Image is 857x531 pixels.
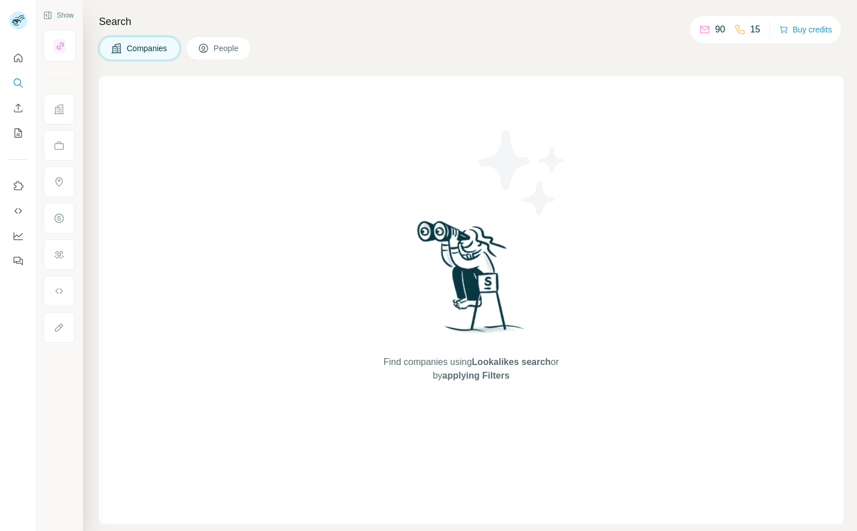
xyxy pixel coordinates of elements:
button: Show [35,7,82,24]
span: applying Filters [442,371,509,380]
span: Find companies using or by [380,355,562,383]
img: Surfe Illustration - Woman searching with binoculars [412,218,530,345]
span: Companies [127,43,168,54]
button: Enrich CSV [9,98,27,118]
img: Surfe Illustration - Stars [471,122,573,224]
button: Feedback [9,251,27,271]
span: Lookalikes search [472,357,551,367]
p: 90 [715,23,725,36]
span: People [214,43,240,54]
h4: Search [99,14,843,30]
button: Dashboard [9,226,27,246]
button: Quick start [9,48,27,68]
button: Use Surfe on LinkedIn [9,176,27,196]
p: 15 [750,23,760,36]
button: Buy credits [779,22,832,38]
button: Use Surfe API [9,201,27,221]
button: My lists [9,123,27,143]
button: Search [9,73,27,93]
